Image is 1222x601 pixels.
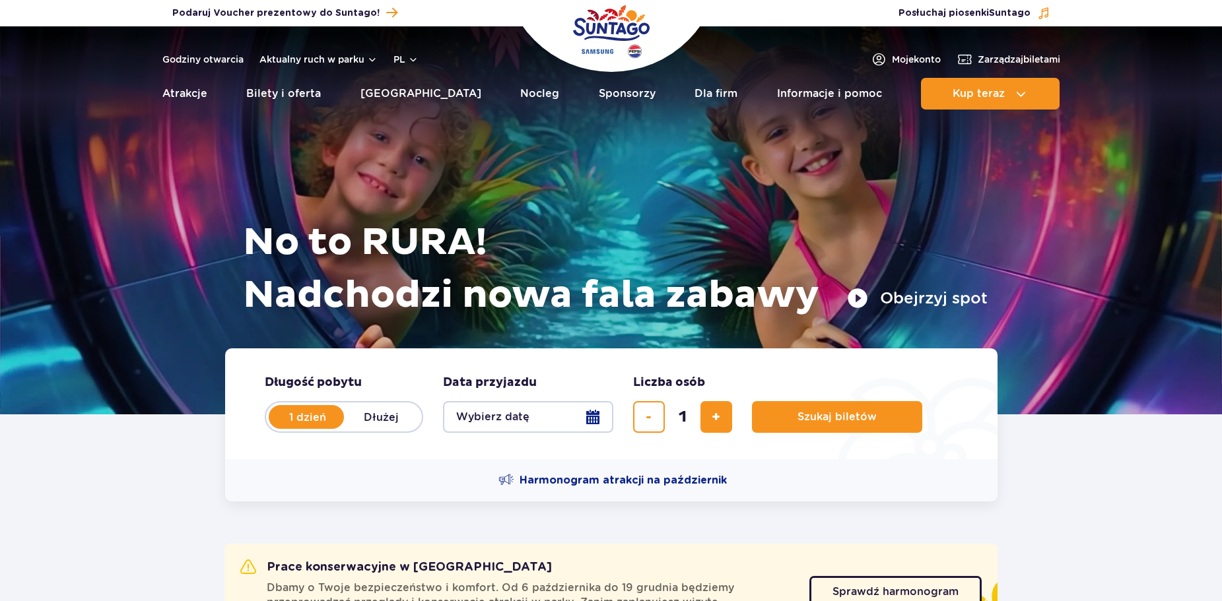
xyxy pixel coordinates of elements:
[240,559,552,575] h2: Prace konserwacyjne w [GEOGRAPHIC_DATA]
[520,78,559,110] a: Nocleg
[899,7,1031,20] span: Posłuchaj piosenki
[899,7,1050,20] button: Posłuchaj piosenkiSuntago
[599,78,656,110] a: Sponsorzy
[259,54,378,65] button: Aktualny ruch w parku
[225,348,998,459] form: Planowanie wizyty w Park of Poland
[752,401,922,433] button: Szukaj biletów
[921,78,1060,110] button: Kup teraz
[832,586,959,597] span: Sprawdź harmonogram
[871,51,941,67] a: Mojekonto
[162,53,244,66] a: Godziny otwarcia
[700,401,732,433] button: dodaj bilet
[847,288,988,309] button: Obejrzyj spot
[243,216,988,322] h1: No to RURA! Nadchodzi nowa fala zabawy
[957,51,1060,67] a: Zarządzajbiletami
[633,375,705,391] span: Liczba osób
[344,403,419,431] label: Dłużej
[265,375,362,391] span: Długość pobytu
[978,53,1060,66] span: Zarządzaj biletami
[270,403,345,431] label: 1 dzień
[633,401,665,433] button: usuń bilet
[520,473,727,488] span: Harmonogram atrakcji na październik
[172,7,380,20] span: Podaruj Voucher prezentowy do Suntago!
[498,472,727,488] a: Harmonogram atrakcji na październik
[443,375,537,391] span: Data przyjazdu
[172,4,397,22] a: Podaruj Voucher prezentowy do Suntago!
[953,88,1005,100] span: Kup teraz
[667,401,698,433] input: liczba biletów
[443,401,613,433] button: Wybierz datę
[246,78,321,110] a: Bilety i oferta
[892,53,941,66] span: Moje konto
[695,78,737,110] a: Dla firm
[798,411,877,423] span: Szukaj biletów
[360,78,481,110] a: [GEOGRAPHIC_DATA]
[989,9,1031,18] span: Suntago
[777,78,882,110] a: Informacje i pomoc
[393,53,419,66] button: pl
[162,78,207,110] a: Atrakcje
